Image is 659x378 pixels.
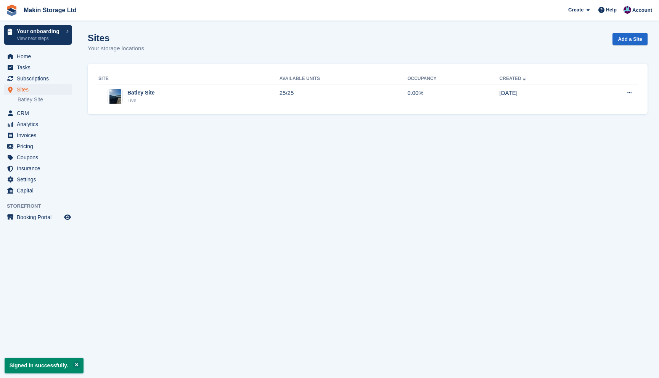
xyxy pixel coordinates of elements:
[280,73,407,85] th: Available Units
[17,73,63,84] span: Subscriptions
[500,76,527,81] a: Created
[17,51,63,62] span: Home
[4,119,72,130] a: menu
[632,6,652,14] span: Account
[17,29,62,34] p: Your onboarding
[18,96,72,103] a: Batley Site
[4,62,72,73] a: menu
[4,174,72,185] a: menu
[17,163,63,174] span: Insurance
[7,202,76,210] span: Storefront
[17,62,63,73] span: Tasks
[280,85,407,108] td: 25/25
[4,163,72,174] a: menu
[63,213,72,222] a: Preview store
[500,85,588,108] td: [DATE]
[88,33,144,43] h1: Sites
[17,141,63,152] span: Pricing
[17,108,63,119] span: CRM
[6,5,18,16] img: stora-icon-8386f47178a22dfd0bd8f6a31ec36ba5ce8667c1dd55bd0f319d3a0aa187defe.svg
[5,358,84,373] p: Signed in successfully.
[17,152,63,163] span: Coupons
[407,73,499,85] th: Occupancy
[4,73,72,84] a: menu
[4,130,72,141] a: menu
[88,44,144,53] p: Your storage locations
[17,84,63,95] span: Sites
[17,35,62,42] p: View next steps
[612,33,648,45] a: Add a Site
[407,85,499,108] td: 0.00%
[4,141,72,152] a: menu
[17,185,63,196] span: Capital
[4,51,72,62] a: menu
[127,97,155,104] div: Live
[21,4,80,16] a: Makin Storage Ltd
[4,84,72,95] a: menu
[4,152,72,163] a: menu
[17,174,63,185] span: Settings
[17,212,63,223] span: Booking Portal
[127,89,155,97] div: Batley Site
[109,89,121,104] img: Image of Batley Site site
[17,119,63,130] span: Analytics
[4,108,72,119] a: menu
[4,25,72,45] a: Your onboarding View next steps
[4,185,72,196] a: menu
[624,6,631,14] img: Chris Patel
[17,130,63,141] span: Invoices
[606,6,617,14] span: Help
[97,73,280,85] th: Site
[4,212,72,223] a: menu
[568,6,583,14] span: Create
